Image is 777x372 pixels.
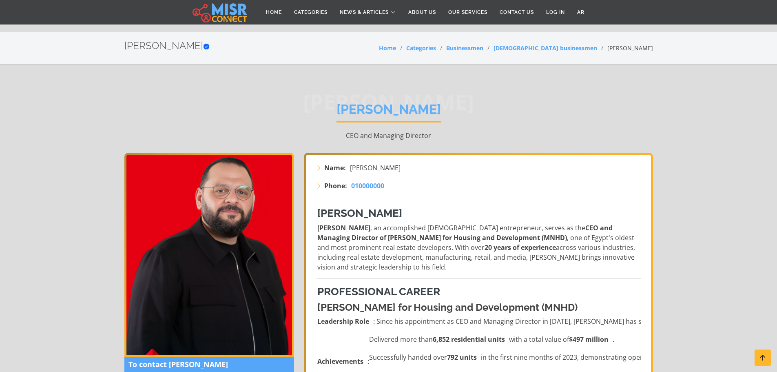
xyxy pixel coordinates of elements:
li: : Since his appointment as CEO and Managing Director in [DATE], [PERSON_NAME] has spearheaded amb... [317,316,641,326]
svg: Verified account [203,43,210,50]
span: News & Articles [340,9,389,16]
span: 010000000 [351,181,384,190]
strong: $497 million [569,334,609,344]
h1: [PERSON_NAME] [336,102,441,123]
strong: 6,852 residential units [433,334,505,344]
li: [PERSON_NAME] [597,44,653,52]
a: News & Articles [334,4,402,20]
img: main.misr_connect [193,2,247,22]
p: CEO and Managing Director [124,131,653,140]
a: Log in [540,4,571,20]
h2: [PERSON_NAME] [124,40,210,52]
a: AR [571,4,591,20]
a: [DEMOGRAPHIC_DATA] businessmen [494,44,597,52]
strong: Professional Career [317,285,440,298]
a: Our Services [442,4,494,20]
a: Home [379,44,396,52]
strong: Leadership Role [317,316,369,326]
a: Home [260,4,288,20]
a: About Us [402,4,442,20]
strong: Name: [324,163,346,173]
h3: [PERSON_NAME] [317,207,641,220]
strong: 792 units [447,352,477,362]
strong: 20 years of experience [485,243,556,252]
strong: Phone: [324,181,347,191]
strong: CEO and Managing Director of [PERSON_NAME] for Housing and Development (MNHD) [317,223,613,242]
a: Categories [406,44,436,52]
strong: [PERSON_NAME] [317,223,370,232]
img: Abdullah Salam [124,153,294,357]
strong: Achievements [317,356,363,366]
p: , an accomplished [DEMOGRAPHIC_DATA] entrepreneur, serves as the , one of Egypt's oldest and most... [317,223,641,272]
a: Contact Us [494,4,540,20]
a: 010000000 [351,181,384,191]
a: Businessmen [446,44,483,52]
a: Categories [288,4,334,20]
span: [PERSON_NAME] [350,163,401,173]
strong: [PERSON_NAME] for Housing and Development (MNHD) [317,301,578,313]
